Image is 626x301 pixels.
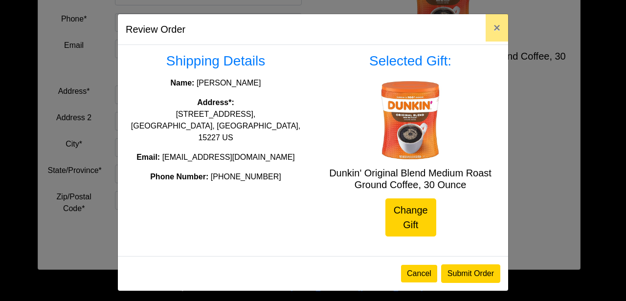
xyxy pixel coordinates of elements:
img: Dunkin' Original Blend Medium Roast Ground Coffee, 30 Ounce [371,81,449,159]
a: Change Gift [385,198,436,236]
button: Submit Order [441,264,500,283]
strong: Name: [171,79,195,87]
span: [PERSON_NAME] [197,79,261,87]
button: Cancel [401,265,437,282]
strong: Address*: [197,98,234,107]
h3: Selected Gift: [320,53,500,69]
h5: Review Order [126,22,185,37]
button: Close [486,14,508,42]
span: [PHONE_NUMBER] [211,172,281,181]
strong: Email: [136,153,160,161]
h5: Dunkin' Original Blend Medium Roast Ground Coffee, 30 Ounce [320,167,500,191]
span: × [493,21,500,34]
h3: Shipping Details [126,53,306,69]
span: [EMAIL_ADDRESS][DOMAIN_NAME] [162,153,295,161]
strong: Phone Number: [150,172,208,181]
span: [STREET_ADDRESS], [GEOGRAPHIC_DATA], [GEOGRAPHIC_DATA], 15227 US [131,110,300,142]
